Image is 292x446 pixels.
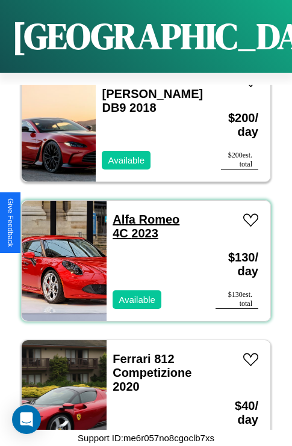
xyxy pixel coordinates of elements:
p: Support ID: me6r057no8cgoclb7xs [78,430,214,446]
a: Alfa Romeo 4C 2023 [113,213,179,240]
h3: $ 130 / day [216,239,258,290]
p: Available [108,152,144,168]
a: Ferrari 812 Competizione 2020 [113,352,191,393]
h3: $ 40 / day [216,387,258,439]
a: Aston [PERSON_NAME] DB9 2018 [102,73,203,114]
div: $ 200 est. total [221,151,258,170]
div: $ 130 est. total [216,290,258,309]
div: Give Feedback [6,198,14,247]
p: Available [119,292,155,308]
h3: $ 200 / day [221,99,258,151]
div: Open Intercom Messenger [12,405,41,434]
